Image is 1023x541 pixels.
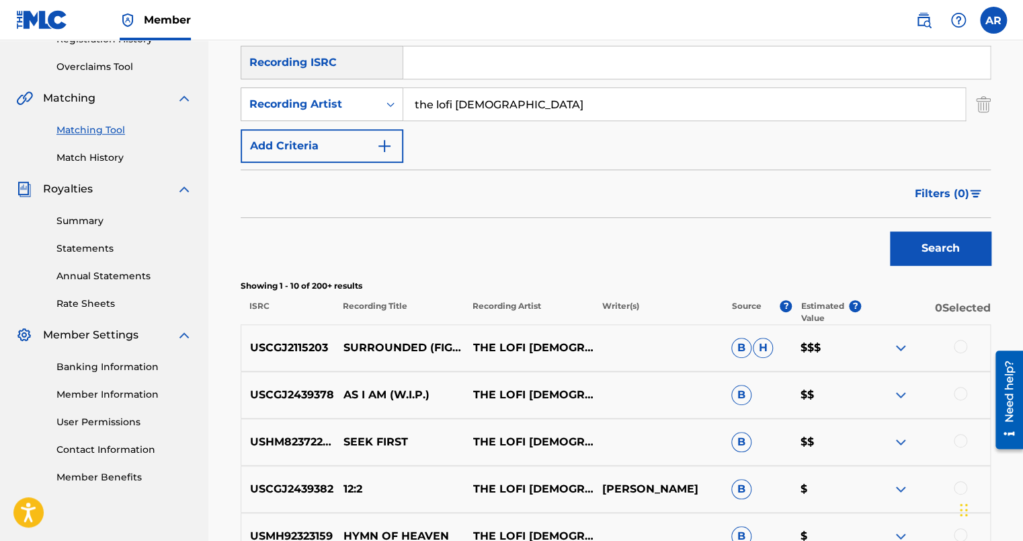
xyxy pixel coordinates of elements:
[915,12,932,28] img: search
[945,7,972,34] div: Help
[16,327,32,343] img: Member Settings
[950,12,967,28] img: help
[176,181,192,197] img: expand
[56,269,192,283] a: Annual Statements
[960,490,968,530] div: Drag
[56,123,192,137] a: Matching Tool
[861,300,991,324] p: 0 Selected
[241,387,335,403] p: USCGJ2439378
[241,340,335,356] p: USCGJ2115203
[334,300,464,324] p: Recording Title
[780,300,792,312] span: ?
[56,151,192,165] a: Match History
[976,87,991,121] img: Delete Criterion
[43,327,138,343] span: Member Settings
[335,340,464,356] p: SURROUNDED (FIGHT MY BATTLES)
[241,4,991,272] form: Search Form
[43,90,95,106] span: Matching
[753,338,773,358] span: H
[56,388,192,402] a: Member Information
[910,7,937,34] a: Public Search
[792,387,861,403] p: $$
[376,138,393,154] img: 9d2ae6d4665cec9f34b9.svg
[970,190,981,198] img: filter
[335,387,464,403] p: AS I AM (W.I.P.)
[593,481,722,497] p: [PERSON_NAME]
[849,300,861,312] span: ?
[464,300,594,324] p: Recording Artist
[335,481,464,497] p: 12:2
[241,280,991,292] p: Showing 1 - 10 of 200+ results
[893,340,909,356] img: expand
[980,7,1007,34] div: User Menu
[43,181,93,197] span: Royalties
[56,297,192,311] a: Rate Sheets
[241,434,335,450] p: USHM82372275
[56,415,192,429] a: User Permissions
[176,90,192,106] img: expand
[593,300,723,324] p: Writer(s)
[731,338,751,358] span: B
[731,432,751,452] span: B
[249,96,370,112] div: Recording Artist
[16,90,33,106] img: Matching
[464,481,593,497] p: THE LOFI [DEMOGRAPHIC_DATA]
[801,300,850,324] p: Estimated Value
[792,481,861,497] p: $
[907,177,991,211] button: Filters (0)
[792,340,861,356] p: $$$
[731,479,751,499] span: B
[731,385,751,405] span: B
[241,481,335,497] p: USCGJ2439382
[956,476,1023,541] iframe: Chat Widget
[56,60,192,74] a: Overclaims Tool
[464,387,593,403] p: THE LOFI [DEMOGRAPHIC_DATA]
[731,300,761,324] p: Source
[464,434,593,450] p: THE LOFI [DEMOGRAPHIC_DATA]
[56,214,192,228] a: Summary
[464,340,593,356] p: THE LOFI [DEMOGRAPHIC_DATA]
[120,12,136,28] img: Top Rightsholder
[985,346,1023,454] iframe: Resource Center
[56,242,192,256] a: Statements
[16,10,68,30] img: MLC Logo
[915,186,969,202] span: Filters ( 0 )
[176,327,192,343] img: expand
[893,481,909,497] img: expand
[16,181,32,197] img: Royalties
[890,231,991,265] button: Search
[335,434,464,450] p: SEEK FIRST
[241,300,334,324] p: ISRC
[144,12,191,28] span: Member
[56,470,192,484] a: Member Benefits
[893,387,909,403] img: expand
[893,434,909,450] img: expand
[56,360,192,374] a: Banking Information
[792,434,861,450] p: $$
[241,129,403,163] button: Add Criteria
[56,443,192,457] a: Contact Information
